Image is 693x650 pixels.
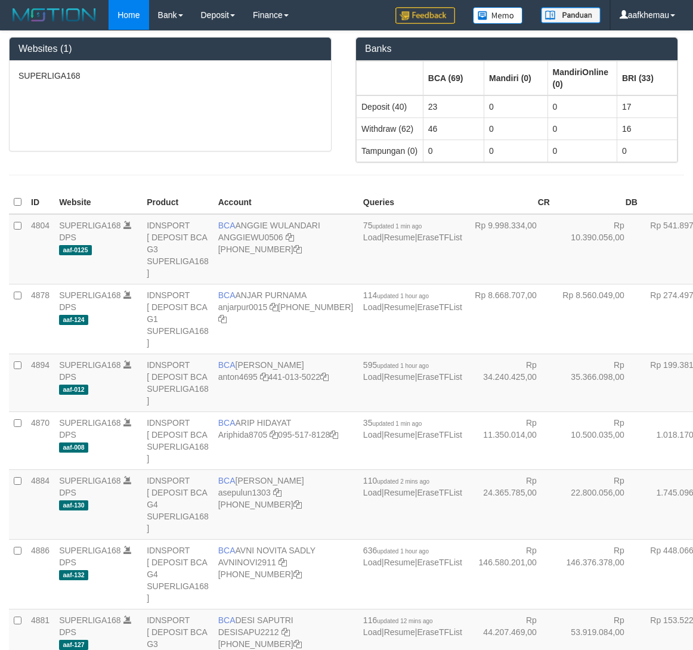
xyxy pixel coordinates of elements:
[59,442,88,453] span: aaf-008
[18,44,322,54] h3: Websites (1)
[363,546,462,567] span: | |
[417,430,462,439] a: EraseTFList
[142,539,214,609] td: IDNSPORT [ DEPOSIT BCA G4 SUPERLIGA168 ]
[218,233,283,242] a: ANGGIEWU0506
[273,488,281,497] a: Copy asepulun1303 to clipboard
[260,372,268,382] a: Copy anton4695 to clipboard
[363,221,422,230] span: 75
[555,191,642,214] th: DB
[142,214,214,284] td: IDNSPORT [ DEPOSIT BCA G3 SUPERLIGA168 ]
[286,233,294,242] a: Copy ANGGIEWU0506 to clipboard
[417,627,462,637] a: EraseTFList
[384,627,415,637] a: Resume
[54,411,142,469] td: DPS
[357,140,423,162] td: Tampungan (0)
[218,627,279,637] a: DESISAPU2212
[417,233,462,242] a: EraseTFList
[363,233,382,242] a: Load
[363,615,433,625] span: 116
[363,430,382,439] a: Load
[555,469,642,539] td: Rp 22.800.056,00
[59,221,121,230] a: SUPERLIGA168
[555,214,642,284] td: Rp 10.390.056,00
[423,117,484,140] td: 46
[214,214,358,284] td: ANGGIE WULANDARI [PHONE_NUMBER]
[417,372,462,382] a: EraseTFList
[363,360,429,370] span: 595
[218,430,268,439] a: Ariphida8705
[26,191,54,214] th: ID
[484,95,547,118] td: 0
[547,61,617,95] th: Group: activate to sort column ascending
[357,61,423,95] th: Group: activate to sort column ascending
[214,469,358,539] td: [PERSON_NAME] [PHONE_NUMBER]
[467,411,555,469] td: Rp 11.350.014,00
[142,354,214,411] td: IDNSPORT [ DEPOSIT BCA SUPERLIGA168 ]
[59,570,88,580] span: aaf-132
[363,488,382,497] a: Load
[363,360,462,382] span: | |
[377,363,429,369] span: updated 1 hour ago
[547,95,617,118] td: 0
[617,61,677,95] th: Group: activate to sort column ascending
[467,284,555,354] td: Rp 8.668.707,00
[363,302,382,312] a: Load
[59,500,88,510] span: aaf-130
[218,476,236,485] span: BCA
[59,615,121,625] a: SUPERLIGA168
[214,191,358,214] th: Account
[555,411,642,469] td: Rp 10.500.035,00
[293,244,302,254] a: Copy 4062213373 to clipboard
[59,640,88,650] span: aaf-127
[555,284,642,354] td: Rp 8.560.049,00
[423,95,484,118] td: 23
[555,354,642,411] td: Rp 35.366.098,00
[484,140,547,162] td: 0
[384,430,415,439] a: Resume
[142,469,214,539] td: IDNSPORT [ DEPOSIT BCA G4 SUPERLIGA168 ]
[218,302,268,312] a: anjarpur0015
[270,302,278,312] a: Copy anjarpur0015 to clipboard
[214,411,358,469] td: ARIP HIDAYAT 095-517-8128
[218,221,236,230] span: BCA
[467,469,555,539] td: Rp 24.365.785,00
[59,245,92,255] span: aaf-0125
[218,488,271,497] a: asepulun1303
[54,539,142,609] td: DPS
[363,418,422,428] span: 35
[467,191,555,214] th: CR
[214,539,358,609] td: AVNI NOVITA SADLY [PHONE_NUMBER]
[417,558,462,567] a: EraseTFList
[377,293,429,299] span: updated 1 hour ago
[59,315,88,325] span: aaf-124
[363,476,462,497] span: | |
[54,214,142,284] td: DPS
[423,61,484,95] th: Group: activate to sort column ascending
[54,284,142,354] td: DPS
[395,7,455,24] img: Feedback.jpg
[363,372,382,382] a: Load
[218,314,227,324] a: Copy 4062281620 to clipboard
[54,191,142,214] th: Website
[26,469,54,539] td: 4884
[218,546,236,555] span: BCA
[372,223,422,230] span: updated 1 min ago
[18,70,322,82] p: SUPERLIGA168
[54,354,142,411] td: DPS
[270,430,278,439] a: Copy Ariphida8705 to clipboard
[363,290,429,300] span: 114
[59,546,121,555] a: SUPERLIGA168
[59,290,121,300] a: SUPERLIGA168
[555,539,642,609] td: Rp 146.376.378,00
[26,214,54,284] td: 4804
[365,44,669,54] h3: Banks
[26,411,54,469] td: 4870
[363,476,429,485] span: 110
[142,191,214,214] th: Product
[293,569,302,579] a: Copy 4062280135 to clipboard
[473,7,523,24] img: Button%20Memo.svg
[218,558,276,567] a: AVNINOVI2911
[384,233,415,242] a: Resume
[320,372,329,382] a: Copy 4410135022 to clipboard
[26,284,54,354] td: 4878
